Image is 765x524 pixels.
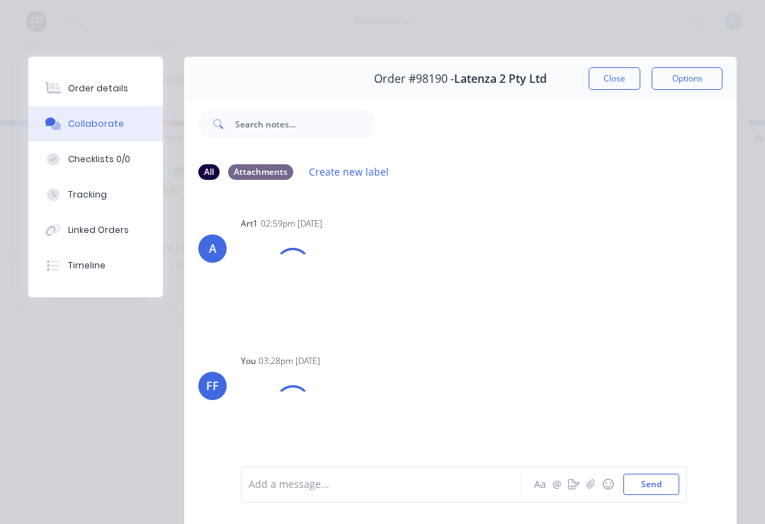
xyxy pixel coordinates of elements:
[209,240,217,257] div: A
[28,248,163,283] button: Timeline
[548,476,565,493] button: @
[228,164,293,180] div: Attachments
[241,355,256,368] div: You
[28,177,163,212] button: Tracking
[206,377,219,394] div: FF
[68,118,124,130] div: Collaborate
[302,162,397,181] button: Create new label
[259,355,320,368] div: 03:28pm [DATE]
[235,110,375,138] input: Search notes...
[68,188,107,201] div: Tracking
[68,224,129,237] div: Linked Orders
[589,67,640,90] button: Close
[261,217,322,230] div: 02:59pm [DATE]
[28,71,163,106] button: Order details
[68,259,106,272] div: Timeline
[198,164,220,180] div: All
[28,106,163,142] button: Collaborate
[241,217,258,230] div: art1
[68,82,128,95] div: Order details
[374,72,454,86] span: Order #98190 -
[28,212,163,248] button: Linked Orders
[68,153,130,166] div: Checklists 0/0
[652,67,722,90] button: Options
[454,72,547,86] span: Latenza 2 Pty Ltd
[623,474,679,495] button: Send
[531,476,548,493] button: Aa
[599,476,616,493] button: ☺
[28,142,163,177] button: Checklists 0/0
